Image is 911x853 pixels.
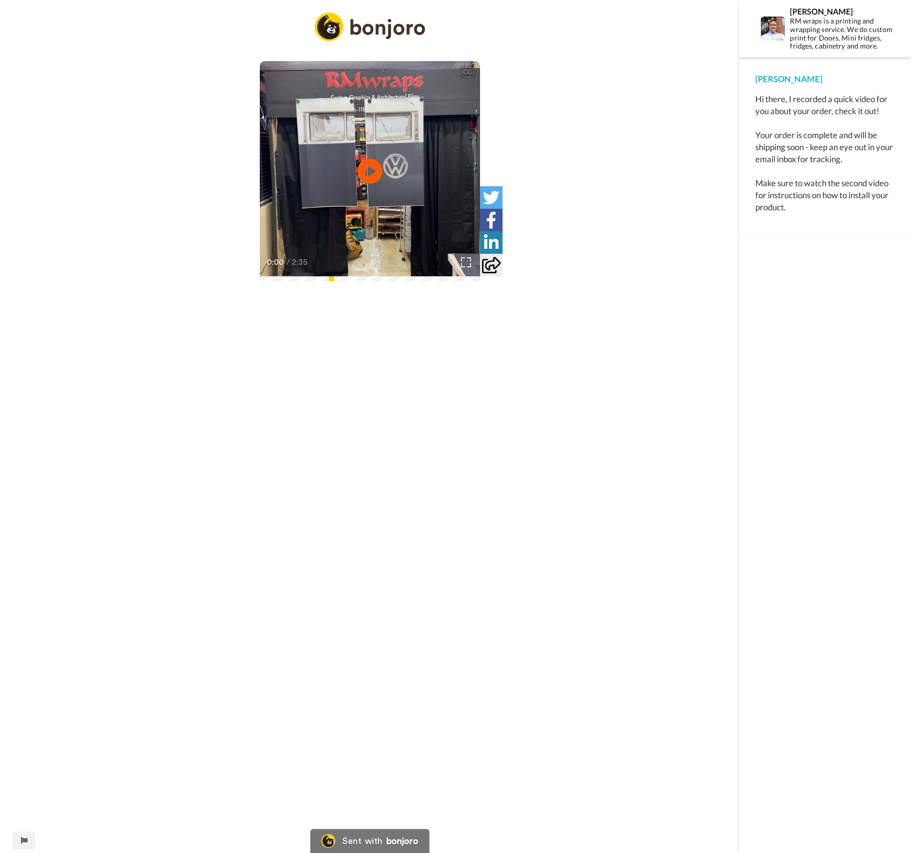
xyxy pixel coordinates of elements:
[761,17,785,41] img: Profile Image
[790,17,894,51] div: RM wraps is a printing and wrapping service. We do custom print for Doors, Mini fridges, fridges,...
[342,836,382,845] div: Sent with
[192,512,548,712] iframe: How to Install a Custom Printed Vinyl Wrap on a Stack Door Refrigerator | RM Wraps Tutorial
[292,256,309,268] span: 2:35
[315,13,425,41] img: logo_full.png
[462,67,474,77] div: CC
[755,93,895,213] div: Hi there, I recorded a quick video for you about your order, check it out! Your order is complete...
[192,296,548,497] iframe: How to wrap a Curved Refrigerator video.
[755,73,895,85] div: [PERSON_NAME]
[386,836,418,845] div: bonjoro
[461,257,471,267] img: Full screen
[267,256,284,268] span: 0:00
[310,829,429,853] a: Bonjoro LogoSent withbonjoro
[286,256,290,268] span: /
[790,7,894,16] div: [PERSON_NAME]
[321,834,335,848] img: Bonjoro Logo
